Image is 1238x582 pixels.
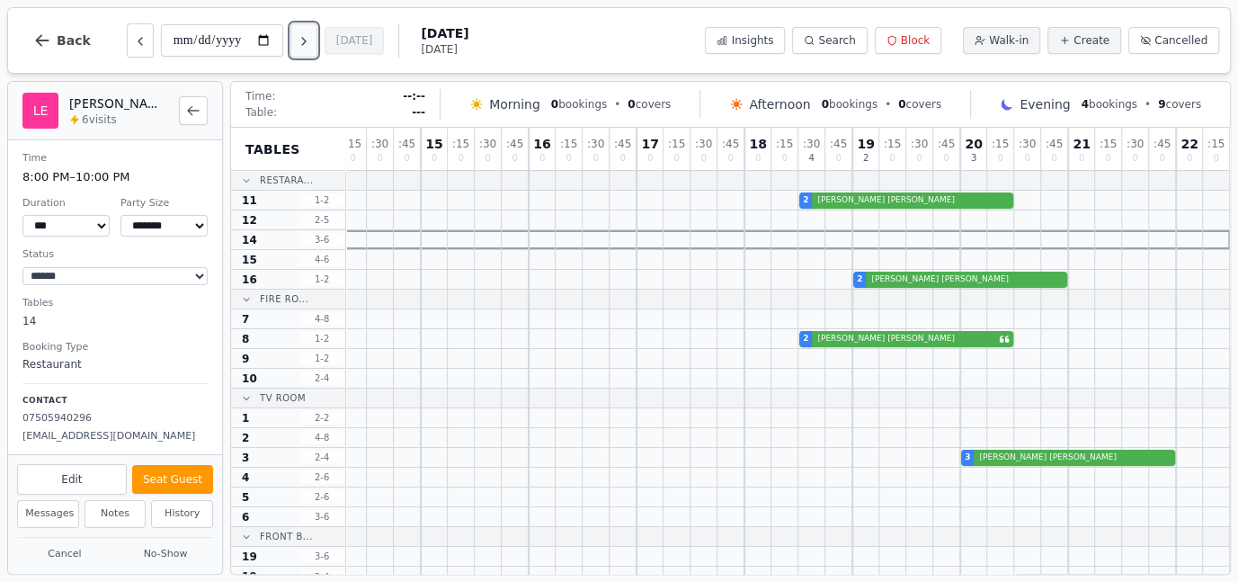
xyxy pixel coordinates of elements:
span: : 15 [884,139,901,149]
span: : 30 [587,139,604,149]
span: Create [1073,33,1109,48]
span: : 45 [938,139,955,149]
span: 0 [485,154,490,163]
span: Search [818,33,855,48]
span: 0 [1051,154,1056,163]
span: Morning [489,95,540,113]
span: 0 [673,154,679,163]
span: TV Room [260,391,306,405]
dt: Party Size [120,196,208,211]
span: 3 - 6 [300,510,343,524]
button: Walk-in [963,27,1040,54]
span: : 15 [668,139,685,149]
span: : 15 [560,139,577,149]
p: Contact [22,395,208,407]
span: [PERSON_NAME] [PERSON_NAME] [868,273,1064,286]
span: Back [57,34,91,47]
span: --:-- [403,89,425,103]
span: 15 [425,138,442,150]
span: : 45 [1046,139,1063,149]
dt: Time [22,151,208,166]
span: 17 [641,138,658,150]
span: 2 - 4 [300,372,343,385]
span: Walk-in [989,33,1029,48]
dt: Tables [22,296,208,311]
span: 1 - 2 [300,193,343,207]
span: 0 [566,154,571,163]
button: Create [1047,27,1121,54]
span: 0 [781,154,787,163]
span: 16 [533,138,550,150]
button: No-Show [118,543,213,566]
span: 2 - 5 [300,213,343,227]
span: 19 [242,550,257,564]
span: 2 - 6 [300,490,343,504]
span: bookings [822,97,877,112]
span: 0 [619,154,625,163]
span: 6 visits [82,112,117,127]
p: 07505940296 [22,411,208,426]
span: [DATE] [421,24,468,42]
span: : 45 [398,139,415,149]
span: covers [1158,97,1201,112]
span: : 45 [722,139,739,149]
span: [PERSON_NAME] [PERSON_NAME] [814,194,1010,207]
span: : 30 [371,139,388,149]
span: 0 [1105,154,1110,163]
dd: 14 [22,313,208,329]
span: 2 - 6 [300,470,343,484]
span: • [1144,97,1151,112]
span: : 45 [830,139,847,149]
span: [PERSON_NAME] [PERSON_NAME] [975,452,1171,464]
dd: 8:00 PM – 10:00 PM [22,168,208,186]
span: 1 - 2 [300,273,343,286]
span: 0 [1024,154,1029,163]
span: 10 [242,372,257,386]
button: Cancel [17,543,112,566]
span: 0 [727,154,733,163]
span: 0 [943,154,949,163]
span: : 30 [803,139,820,149]
span: covers [628,97,671,112]
span: Table: [245,105,277,120]
button: Back [19,19,105,62]
span: 2 [803,333,808,345]
span: : 45 [506,139,523,149]
span: : 15 [776,139,793,149]
span: 0 [755,154,761,163]
dd: Restaurant [22,356,208,372]
span: 0 [1213,154,1218,163]
span: 0 [404,154,409,163]
span: 2 - 2 [300,411,343,425]
button: Seat Guest [132,465,213,494]
span: [PERSON_NAME] [PERSON_NAME] [814,333,997,345]
span: bookings [1081,97,1136,112]
span: 1 [242,411,249,425]
dt: Booking Type [22,340,208,355]
span: 6 [242,510,249,524]
span: 18 [749,138,766,150]
div: LE [22,93,58,129]
span: 1 - 2 [300,352,343,365]
span: : 30 [1127,139,1144,149]
span: • [614,97,620,112]
button: Previous day [127,23,154,58]
span: Time: [245,89,275,103]
button: Messages [17,500,79,528]
span: 9 [1158,98,1165,111]
span: Restara... [260,174,314,187]
span: 0 [458,154,463,163]
button: Cancelled [1128,27,1219,54]
span: 7 [242,312,249,327]
button: Back to bookings list [179,96,208,125]
button: Block [875,27,941,54]
dt: Duration [22,196,110,211]
button: Search [792,27,867,54]
span: 12 [242,213,257,228]
span: : 30 [695,139,712,149]
span: 0 [377,154,382,163]
p: [EMAIL_ADDRESS][DOMAIN_NAME] [22,429,208,444]
span: 11 [242,193,257,208]
span: 0 [700,154,706,163]
span: : 45 [1153,139,1171,149]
